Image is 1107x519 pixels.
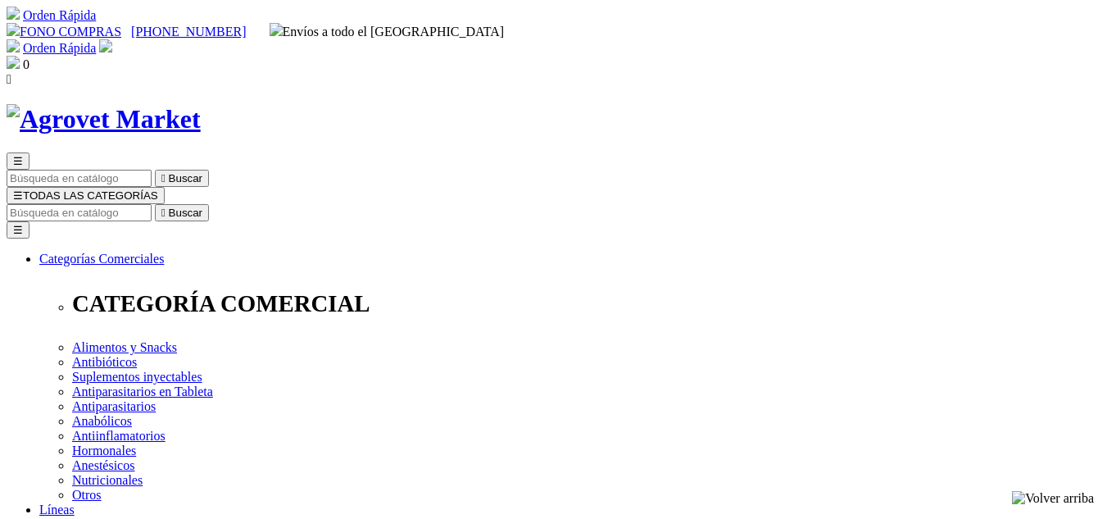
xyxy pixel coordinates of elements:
[23,41,96,55] a: Orden Rápida
[72,355,137,369] a: Antibióticos
[72,429,166,443] a: Antiinflamatorios
[72,290,1100,317] p: CATEGORÍA COMERCIAL
[72,399,156,413] a: Antiparasitarios
[72,370,202,384] a: Suplementos inyectables
[72,414,132,428] a: Anabólicos
[7,7,20,20] img: shopping-cart.svg
[7,204,152,221] input: Buscar
[7,153,29,170] button: ☰
[7,25,121,39] a: FONO COMPRAS
[270,23,283,36] img: delivery-truck.svg
[270,25,505,39] span: Envíos a todo el [GEOGRAPHIC_DATA]
[131,25,246,39] a: [PHONE_NUMBER]
[23,57,29,71] span: 0
[39,503,75,517] a: Líneas
[72,458,134,472] a: Anestésicos
[7,56,20,69] img: shopping-bag.svg
[72,473,143,487] a: Nutricionales
[7,170,152,187] input: Buscar
[169,207,202,219] span: Buscar
[99,39,112,52] img: user.svg
[161,172,166,184] i: 
[7,39,20,52] img: shopping-cart.svg
[72,385,213,398] a: Antiparasitarios en Tableta
[7,23,20,36] img: phone.svg
[39,252,164,266] a: Categorías Comerciales
[7,72,11,86] i: 
[7,221,29,239] button: ☰
[161,207,166,219] i: 
[72,488,102,502] a: Otros
[7,187,165,204] button: ☰TODAS LAS CATEGORÍAS
[7,104,201,134] img: Agrovet Market
[155,204,209,221] button:  Buscar
[155,170,209,187] button:  Buscar
[72,340,177,354] a: Alimentos y Snacks
[99,41,112,55] a: Acceda a su cuenta de cliente
[169,172,202,184] span: Buscar
[23,8,96,22] a: Orden Rápida
[13,155,23,167] span: ☰
[72,444,136,458] a: Hormonales
[1012,491,1094,506] img: Volver arriba
[13,189,23,202] span: ☰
